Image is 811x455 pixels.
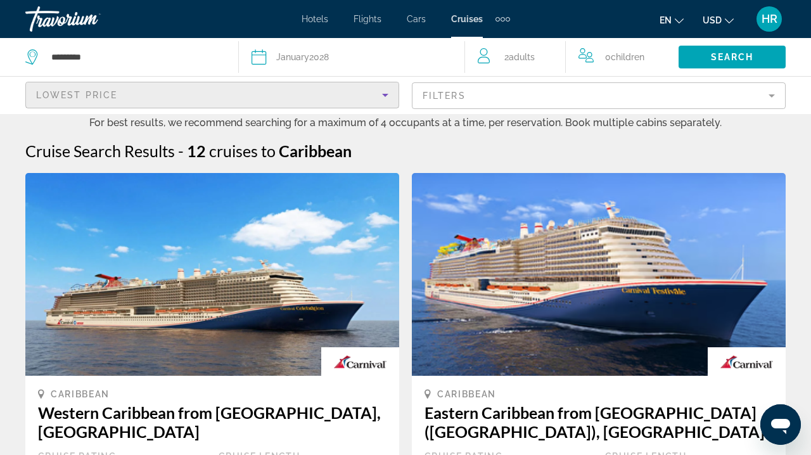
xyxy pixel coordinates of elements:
a: Travorium [25,3,152,35]
span: Children [611,52,644,62]
button: User Menu [753,6,786,32]
span: Caribbean [437,389,496,399]
span: Adults [509,52,535,62]
h3: Western Caribbean from [GEOGRAPHIC_DATA], [GEOGRAPHIC_DATA] [38,403,386,441]
span: Lowest Price [36,90,117,100]
span: HR [762,13,777,25]
span: - [178,141,184,160]
button: Search [679,46,786,68]
a: Flights [354,14,381,24]
iframe: Button to launch messaging window [760,404,801,445]
span: Caribbean [279,141,352,160]
span: cruises to [209,141,276,160]
a: Cars [407,14,426,24]
img: carnival.gif [321,347,399,376]
a: Hotels [302,14,328,24]
span: USD [703,15,722,25]
div: 2028 [276,48,329,66]
button: Change language [660,11,684,29]
img: 1748101465.png [412,173,786,376]
span: 0 [605,48,644,66]
button: Travelers: 2 adults, 0 children [465,38,679,76]
a: Cruises [451,14,483,24]
span: 12 [187,141,206,160]
h1: Cruise Search Results [25,141,175,160]
button: January2028 [252,38,452,76]
img: 1652343812.png [25,173,399,376]
span: Search [711,52,754,62]
span: en [660,15,672,25]
h3: Eastern Caribbean from [GEOGRAPHIC_DATA] ([GEOGRAPHIC_DATA]), [GEOGRAPHIC_DATA] [425,403,773,441]
img: carnival.gif [708,347,786,376]
span: 2 [504,48,535,66]
button: Extra navigation items [495,9,510,29]
span: Caribbean [51,389,110,399]
mat-select: Sort by [36,87,388,103]
button: Filter [412,82,786,110]
span: January [276,52,309,62]
button: Change currency [703,11,734,29]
